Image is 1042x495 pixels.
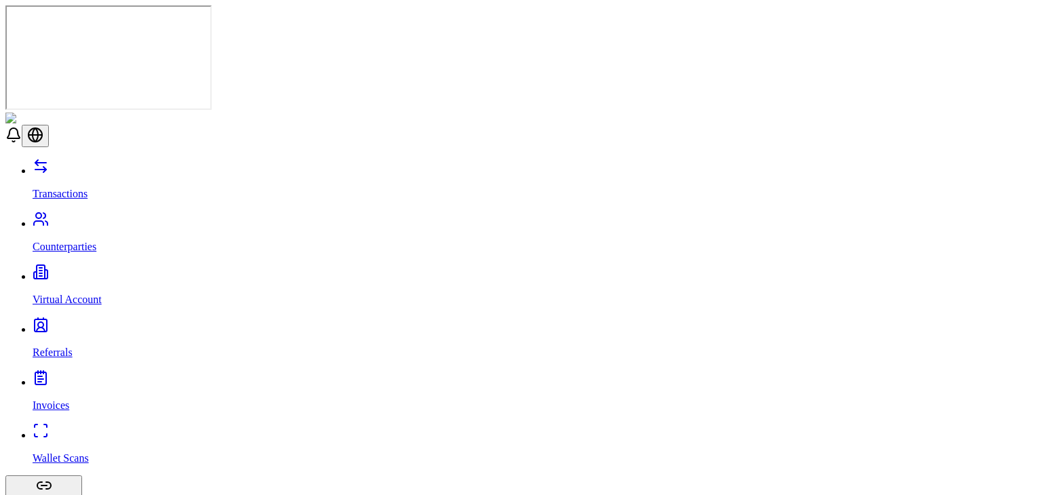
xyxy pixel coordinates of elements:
p: Wallet Scans [33,452,1037,464]
a: Referrals [33,323,1037,359]
p: Referrals [33,346,1037,359]
img: ShieldPay Logo [5,113,86,125]
a: Wallet Scans [33,429,1037,464]
a: Invoices [33,376,1037,412]
p: Invoices [33,399,1037,412]
p: Counterparties [33,241,1037,253]
a: Counterparties [33,218,1037,253]
p: Transactions [33,188,1037,200]
a: Transactions [33,165,1037,200]
a: Virtual Account [33,271,1037,306]
p: Virtual Account [33,294,1037,306]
